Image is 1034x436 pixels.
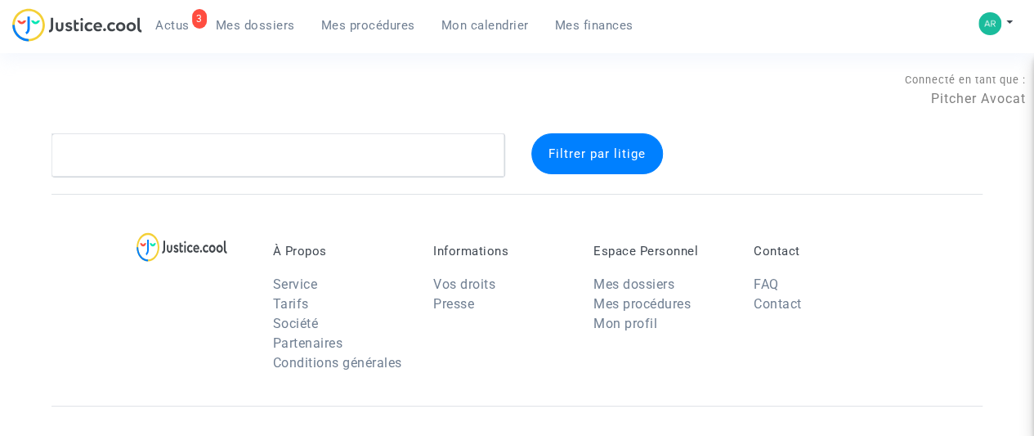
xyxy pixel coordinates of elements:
a: Vos droits [433,276,495,292]
a: Mes dossiers [203,13,308,38]
a: FAQ [754,276,779,292]
a: Tarifs [273,296,309,312]
span: Mes procédures [321,18,415,33]
p: Contact [754,244,889,258]
a: Contact [754,296,802,312]
span: Mon calendrier [441,18,529,33]
a: Service [273,276,318,292]
a: Presse [433,296,474,312]
img: logo-lg.svg [137,232,227,262]
a: 3Actus [142,13,203,38]
p: Informations [433,244,569,258]
a: Société [273,316,319,331]
span: Filtrer par litige [548,146,646,161]
a: Mon calendrier [428,13,542,38]
span: Mes dossiers [216,18,295,33]
span: Actus [155,18,190,33]
a: Mes procédures [308,13,428,38]
a: Conditions générales [273,355,402,371]
a: Mes dossiers [593,276,674,292]
a: Mon profil [593,316,657,331]
img: 41e1d3fd7788e04d6a3786fbac3154f0 [978,12,1001,35]
span: Mes finances [555,18,633,33]
a: Partenaires [273,335,343,351]
p: À Propos [273,244,409,258]
a: Mes procédures [593,296,691,312]
div: 3 [192,9,207,29]
a: Mes finances [542,13,647,38]
p: Espace Personnel [593,244,729,258]
span: Connecté en tant que : [905,74,1026,86]
img: jc-logo.svg [12,8,142,42]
